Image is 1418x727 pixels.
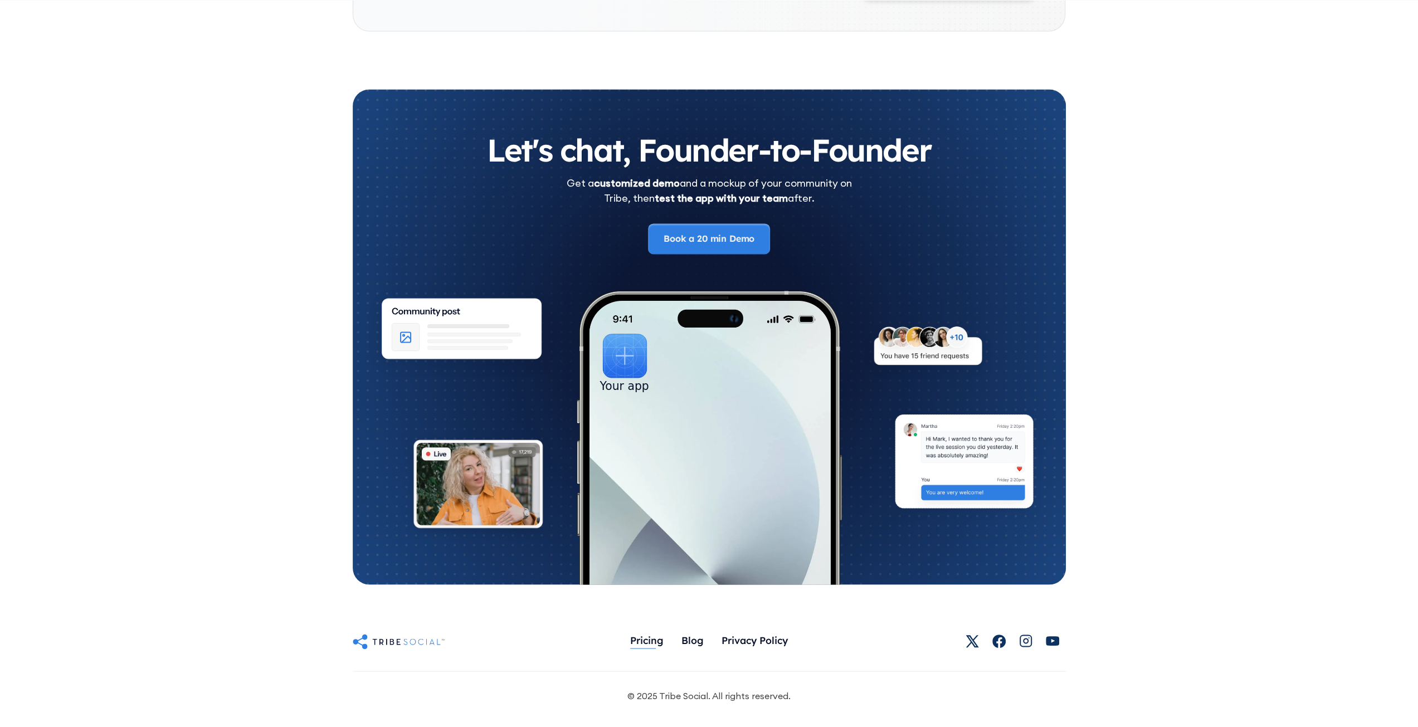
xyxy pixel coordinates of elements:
h2: Let's chat, Founder-to-Founder [375,134,1044,167]
img: An illustration of Community Feed [367,287,557,378]
div: Blog [681,633,704,646]
div: Privacy Policy [722,633,788,646]
div: Pricing [630,633,664,646]
strong: customized demo [594,177,680,189]
a: Privacy Policy [713,629,797,653]
img: An illustration of New friends requests [861,317,995,380]
a: Blog [673,629,713,653]
a: Pricing [621,629,673,653]
img: An illustration of chat [884,406,1044,522]
div: © 2025 Tribe Social. All rights reserved. [627,689,791,701]
a: Book a 20 min Demo [648,223,770,253]
a: Untitled UI logotext [353,632,452,650]
img: An illustration of Live video [402,431,554,542]
div: Get a and a mockup of your community on Tribe, then after. [567,175,852,206]
img: Untitled UI logotext [353,632,445,650]
strong: test the app with your team [655,192,788,204]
